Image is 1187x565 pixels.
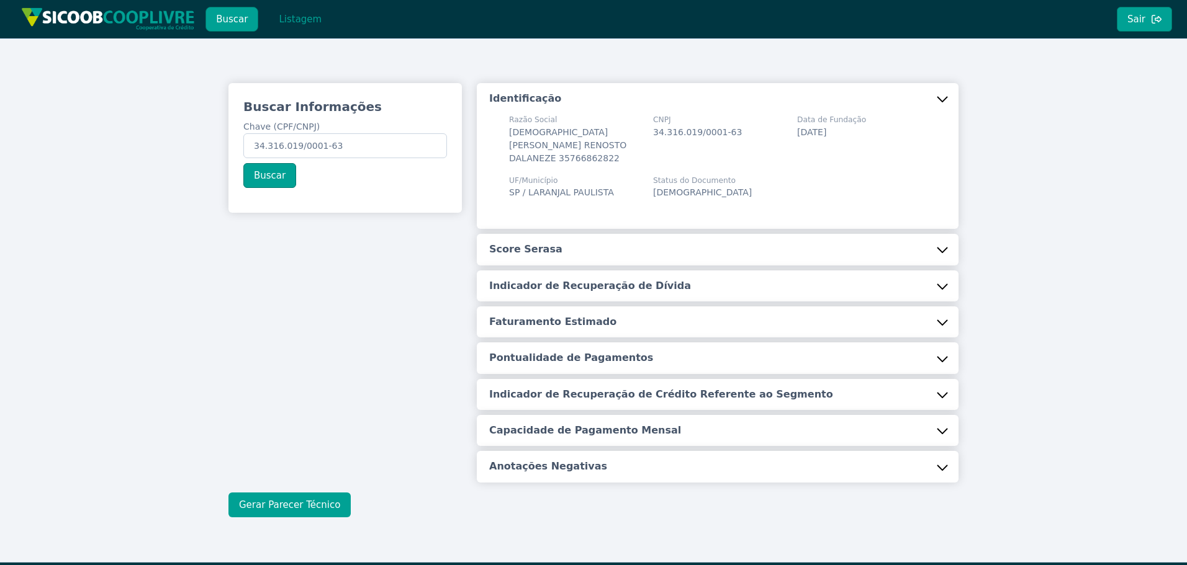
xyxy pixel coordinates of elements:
button: Pontualidade de Pagamentos [477,342,959,373]
img: img/sicoob_cooplivre.png [21,7,195,30]
button: Score Serasa [477,234,959,265]
button: Faturamento Estimado [477,306,959,337]
button: Buscar [205,7,258,32]
button: Sair [1117,7,1172,32]
h5: Identificação [489,92,561,105]
span: 34.316.019/0001-63 [653,127,742,137]
span: Status do Documento [653,175,752,186]
button: Buscar [243,163,296,188]
h5: Pontualidade de Pagamentos [489,351,653,365]
h5: Anotações Negativas [489,460,607,473]
button: Anotações Negativas [477,451,959,482]
button: Capacidade de Pagamento Mensal [477,415,959,446]
h5: Indicador de Recuperação de Dívida [489,279,691,293]
h5: Indicador de Recuperação de Crédito Referente ao Segmento [489,388,833,401]
span: [DEMOGRAPHIC_DATA][PERSON_NAME] RENOSTO DALANEZE 35766862822 [509,127,626,163]
button: Gerar Parecer Técnico [228,492,351,517]
span: [DATE] [797,127,826,137]
h5: Capacidade de Pagamento Mensal [489,424,681,437]
button: Identificação [477,83,959,114]
span: SP / LARANJAL PAULISTA [509,187,614,197]
h5: Score Serasa [489,242,562,256]
button: Indicador de Recuperação de Dívida [477,270,959,301]
h3: Buscar Informações [243,98,447,115]
input: Chave (CPF/CNPJ) [243,133,447,158]
span: UF/Município [509,175,614,186]
span: CNPJ [653,114,742,125]
button: Indicador de Recuperação de Crédito Referente ao Segmento [477,379,959,410]
button: Listagem [268,7,332,32]
span: Chave (CPF/CNPJ) [243,122,320,131]
span: Data de Fundação [797,114,866,125]
span: Razão Social [509,114,638,125]
h5: Faturamento Estimado [489,315,616,329]
span: [DEMOGRAPHIC_DATA] [653,187,752,197]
